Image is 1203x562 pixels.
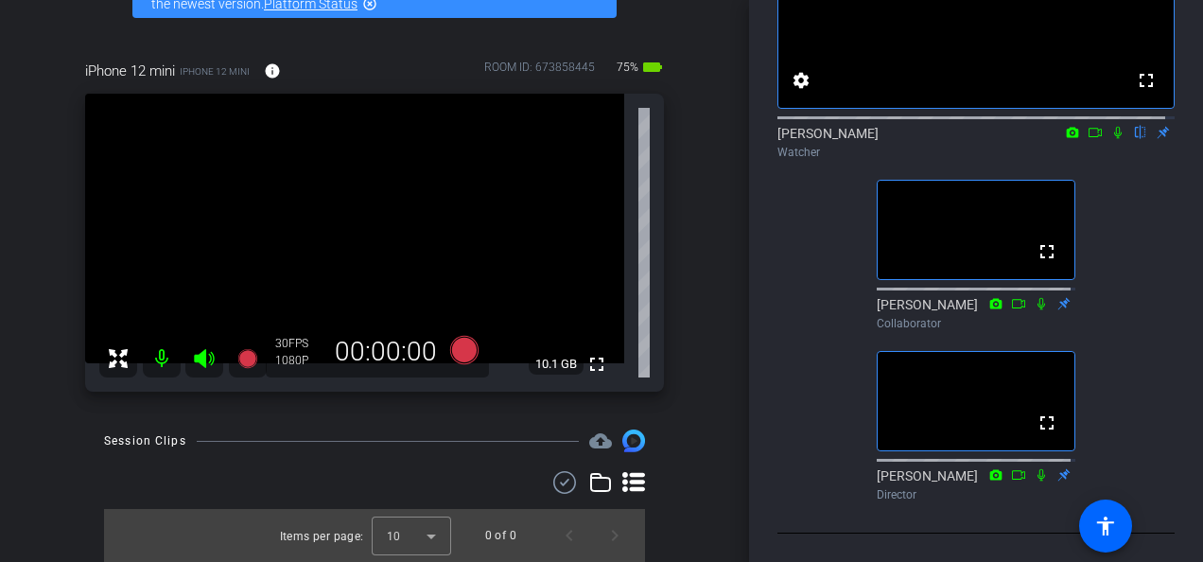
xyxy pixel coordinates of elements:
div: Session Clips [104,431,186,450]
div: [PERSON_NAME] [777,124,1175,161]
mat-icon: cloud_upload [589,430,612,452]
mat-icon: battery_std [641,56,664,79]
mat-icon: fullscreen [1036,240,1058,263]
mat-icon: fullscreen [1036,412,1058,434]
span: iPhone 12 mini [85,61,175,81]
button: Previous page [547,513,592,558]
mat-icon: flip [1129,123,1152,140]
div: Director [877,486,1075,503]
div: ROOM ID: 673858445 [484,59,595,86]
div: 00:00:00 [323,336,449,368]
div: 0 of 0 [485,526,516,545]
mat-icon: accessibility [1094,515,1117,537]
div: Watcher [777,144,1175,161]
div: [PERSON_NAME] [877,466,1075,503]
span: 75% [614,52,641,82]
mat-icon: settings [790,69,812,92]
div: 1080P [275,353,323,368]
mat-icon: fullscreen [1135,69,1158,92]
span: FPS [288,337,308,350]
img: Session clips [622,430,645,452]
div: Collaborator [877,315,1075,332]
span: iPhone 12 mini [180,64,250,79]
mat-icon: fullscreen [585,353,608,376]
span: Destinations for your clips [589,430,612,452]
mat-icon: info [264,62,281,79]
div: Items per page: [280,527,364,546]
div: [PERSON_NAME] [877,295,1075,332]
button: Next page [592,513,637,558]
span: 10.1 GB [529,353,584,376]
div: 30 [275,336,323,351]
